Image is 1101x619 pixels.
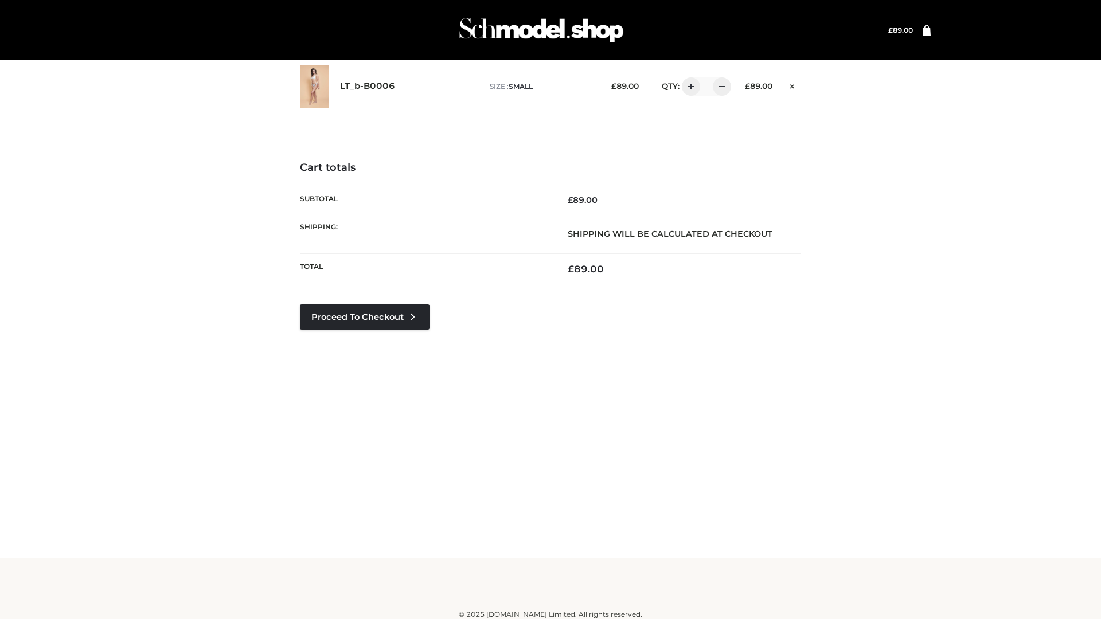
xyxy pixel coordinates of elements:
[611,81,616,91] span: £
[888,26,913,34] bdi: 89.00
[784,77,801,92] a: Remove this item
[568,195,598,205] bdi: 89.00
[650,77,727,96] div: QTY:
[568,263,574,275] span: £
[300,214,550,253] th: Shipping:
[568,263,604,275] bdi: 89.00
[888,26,913,34] a: £89.00
[745,81,772,91] bdi: 89.00
[568,229,772,239] strong: Shipping will be calculated at checkout
[745,81,750,91] span: £
[300,162,801,174] h4: Cart totals
[568,195,573,205] span: £
[490,81,594,92] p: size :
[509,82,533,91] span: SMALL
[300,186,550,214] th: Subtotal
[455,7,627,53] img: Schmodel Admin 964
[340,81,395,92] a: LT_b-B0006
[300,65,329,108] img: LT_b-B0006 - SMALL
[300,304,430,330] a: Proceed to Checkout
[611,81,639,91] bdi: 89.00
[300,254,550,284] th: Total
[888,26,893,34] span: £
